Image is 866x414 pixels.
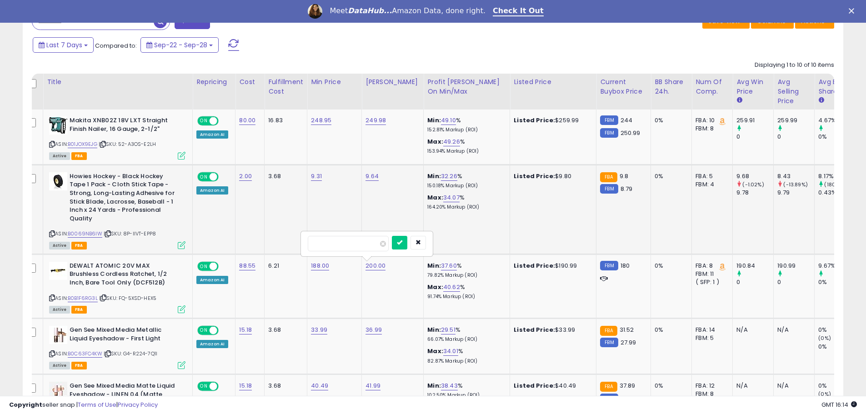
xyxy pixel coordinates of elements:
div: 190.84 [736,262,773,270]
b: Howies Hockey - Black Hockey Tape 1 Pack - Cloth Stick Tape - Strong, Long-Lasting Adhesive for S... [70,172,180,225]
span: ON [198,173,210,180]
div: % [427,326,503,343]
div: 16.83 [268,116,300,125]
div: 0% [655,116,685,125]
a: 80.00 [239,116,255,125]
p: 82.87% Markup (ROI) [427,358,503,364]
div: % [427,116,503,133]
div: Min Price [311,77,358,87]
b: Min: [427,116,441,125]
a: 9.64 [365,172,379,181]
a: Check It Out [493,6,544,16]
img: 510G0T1eN8L._SL40_.jpg [49,116,67,135]
img: 41tJhgj-7pL._SL40_.jpg [49,382,67,400]
div: 0.43% [818,189,855,197]
b: Min: [427,381,441,390]
div: N/A [777,382,807,390]
span: 31.52 [620,325,634,334]
img: 419PzomhVxL._SL40_.jpg [49,326,67,344]
b: Gen See Mixed Media Metallic Liquid Eyeshadow - First Light [70,326,180,345]
span: ON [198,263,210,270]
span: 37.89 [620,381,636,390]
div: FBM: 4 [696,180,726,189]
span: Last 7 Days [46,40,82,50]
span: OFF [217,173,232,180]
div: 3.68 [268,326,300,334]
div: Amazon AI [196,340,228,348]
div: N/A [736,326,766,334]
div: Amazon AI [196,186,228,195]
div: % [427,347,503,364]
div: 0% [655,172,685,180]
small: Avg BB Share. [818,96,824,105]
a: 9.31 [311,172,322,181]
b: Listed Price: [514,116,555,125]
b: Listed Price: [514,325,555,334]
b: Max: [427,193,443,202]
span: | SKU: G4-R224-7Q1I [104,350,157,357]
div: FBA: 14 [696,326,726,334]
div: Title [47,77,189,87]
a: 40.49 [311,381,328,390]
div: 0 [736,133,773,141]
p: 164.20% Markup (ROI) [427,204,503,210]
div: BB Share 24h. [655,77,688,96]
b: Listed Price: [514,172,555,180]
div: 8.17% [818,172,855,180]
div: 0% [818,382,855,390]
span: | SKU: FQ-5XSD-HEX5 [99,294,156,302]
a: 248.95 [311,116,331,125]
div: % [427,172,503,189]
div: 0% [818,343,855,351]
p: 152.81% Markup (ROI) [427,127,503,133]
img: 416F0TVDmmL._SL40_.jpg [49,172,67,190]
div: Profit [PERSON_NAME] on Min/Max [427,77,506,96]
span: 244 [621,116,632,125]
span: All listings currently available for purchase on Amazon [49,306,70,314]
small: (-1.02%) [742,181,764,188]
div: N/A [777,326,807,334]
a: 38.43 [441,381,458,390]
small: FBM [600,115,618,125]
span: ON [198,117,210,125]
p: 153.94% Markup (ROI) [427,148,503,155]
div: Amazon AI [196,276,228,284]
img: 31r-bujUj3L._SL40_.jpg [49,262,67,280]
a: B0069NB6IW [68,230,102,238]
span: 9.8 [620,172,628,180]
img: Profile image for Georgie [308,4,322,19]
span: ON [198,383,210,390]
small: FBM [600,338,618,347]
div: N/A [736,382,766,390]
div: 9.79 [777,189,814,197]
div: 0 [777,133,814,141]
button: Last 7 Days [33,37,94,53]
div: 259.99 [777,116,814,125]
span: FBA [71,152,87,160]
span: Sep-22 - Sep-28 [154,40,207,50]
span: All listings currently available for purchase on Amazon [49,242,70,249]
small: (1800%) [824,181,846,188]
span: 250.99 [621,129,641,137]
div: 0 [777,278,814,286]
small: (-13.89%) [783,181,807,188]
div: Close [849,8,858,14]
div: seller snap | | [9,401,158,409]
th: The percentage added to the cost of goods (COGS) that forms the calculator for Min & Max prices. [424,74,510,110]
a: 40.62 [443,283,460,292]
div: FBA: 5 [696,172,726,180]
small: FBM [600,261,618,270]
div: Avg BB Share [818,77,851,96]
small: FBM [600,184,618,194]
div: 9.67% [818,262,855,270]
p: 66.07% Markup (ROI) [427,336,503,343]
span: All listings currently available for purchase on Amazon [49,152,70,160]
a: 200.00 [365,261,385,270]
div: ASIN: [49,116,185,159]
span: OFF [217,383,232,390]
p: 150.18% Markup (ROI) [427,183,503,189]
div: $9.80 [514,172,589,180]
div: FBM: 5 [696,334,726,342]
strong: Copyright [9,400,42,409]
div: FBA: 8 [696,262,726,270]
